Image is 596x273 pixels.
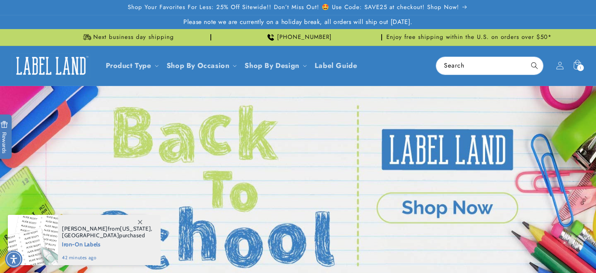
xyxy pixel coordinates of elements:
summary: Shop By Occasion [162,57,240,75]
summary: Product Type [101,57,162,75]
span: Shop By Occasion [167,61,230,70]
span: [PERSON_NAME] [62,225,108,232]
img: Label Land [12,53,90,78]
iframe: Gorgias live chat messenger [518,239,588,265]
button: Search [526,57,543,74]
summary: Shop By Design [240,57,310,75]
div: Announcement [385,29,553,46]
span: from , purchased [62,225,152,239]
div: Accessibility Menu [5,251,22,268]
span: Next business day shipping [93,33,174,41]
a: Label Land [9,51,93,81]
span: [PHONE_NUMBER] [277,33,332,41]
span: Rewards [0,121,8,153]
div: Announcement [43,29,211,46]
span: [GEOGRAPHIC_DATA] [62,232,119,239]
span: 1 [580,64,582,71]
a: Shop By Design [245,60,299,71]
a: Product Type [106,60,151,71]
div: Announcement [214,29,382,46]
span: Enjoy free shipping within the U.S. on orders over $50* [386,33,552,41]
span: Label Guide [315,61,357,70]
span: Shop Your Favorites For Less: 25% Off Sitewide!! Don’t Miss Out! 🤩 Use Code: SAVE25 at checkout! ... [128,4,459,11]
span: [US_STATE] [120,225,151,232]
a: Label Guide [310,57,362,75]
